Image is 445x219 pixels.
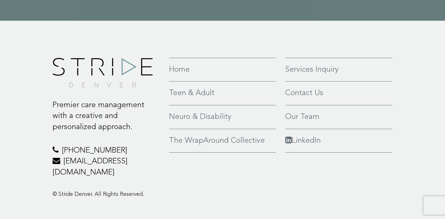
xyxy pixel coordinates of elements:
[285,64,392,75] a: Services Inquiry
[169,135,276,146] a: The WrapAround Collective
[169,112,276,123] a: Neuro & Disability
[169,64,276,75] a: Home
[169,88,276,99] a: Teen & Adult
[53,145,160,178] p: [PHONE_NUMBER] [EMAIL_ADDRESS][DOMAIN_NAME]
[285,135,392,146] a: LinkedIn
[53,58,153,87] img: footer-logo.png
[53,192,144,197] span: © Stride Denver. All Rights Reserved.
[285,112,392,123] a: Our Team
[285,88,392,99] a: Contact Us
[53,100,160,133] p: Premier care management with a creative and personalized approach.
